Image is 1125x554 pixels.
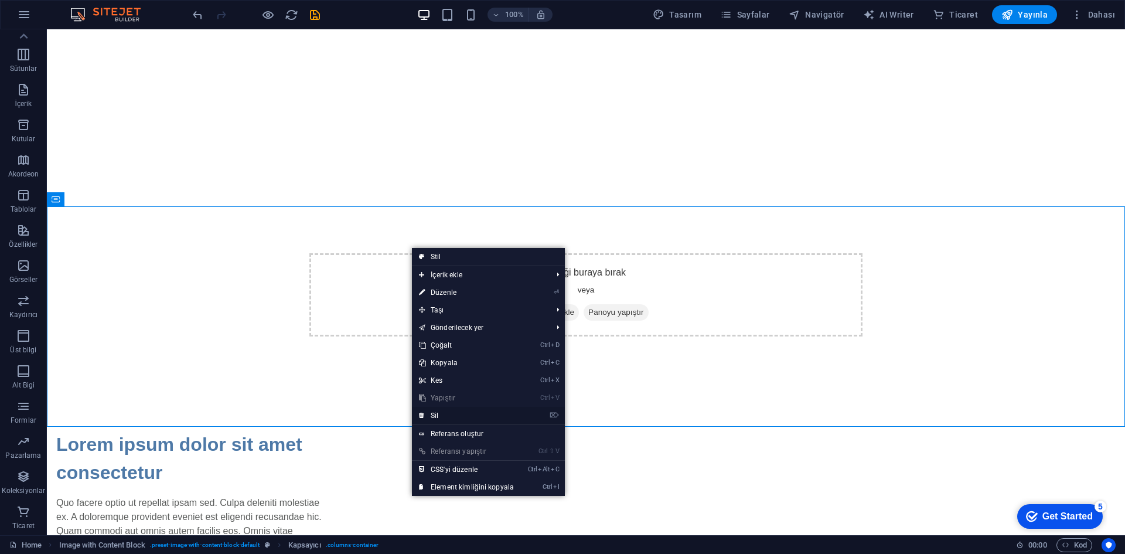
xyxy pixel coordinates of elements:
[505,8,524,22] h6: 100%
[12,134,36,144] p: Kutular
[863,9,914,21] span: AI Writer
[59,538,379,552] nav: breadcrumb
[784,5,849,24] button: Navigatör
[551,359,559,366] i: C
[858,5,919,24] button: AI Writer
[540,359,550,366] i: Ctrl
[288,538,321,552] span: Seçmek için tıkla. Düzenlemek için çift tıkla
[285,8,298,22] i: Sayfayı yeniden yükleyin
[150,538,260,552] span: . preset-image-with-content-block-default
[5,451,41,460] p: Pazarlama
[551,465,559,473] i: C
[715,5,775,24] button: Sayfalar
[326,538,379,552] span: . columns-container
[536,9,546,20] i: Yeniden boyutlandırmada yakınlaştırma düzeyini seçilen cihaza uyacak şekilde otomatik olarak ayarla.
[551,376,559,384] i: X
[308,8,322,22] button: save
[555,447,559,455] i: V
[553,483,559,491] i: I
[12,521,35,531] p: Ticaret
[992,5,1057,24] button: Yayınla
[1102,538,1116,552] button: Usercentrics
[528,465,537,473] i: Ctrl
[543,483,552,491] i: Ctrl
[12,380,35,390] p: Alt Bigi
[412,284,521,301] a: ⏎Düzenle
[67,8,155,22] img: Editor Logo
[412,478,521,496] a: CtrlIElement kimliğini kopyala
[262,224,816,307] div: İçeriği buraya bırak
[87,2,98,14] div: 5
[476,275,532,291] span: Element ekle
[549,447,554,455] i: ⇧
[9,538,42,552] a: Seçimi iptal etmek için tıkla. Sayfaları açmak için çift tıkla
[550,412,559,419] i: ⌦
[540,341,550,349] i: Ctrl
[648,5,706,24] div: Tasarım (Ctrl+Alt+Y)
[11,416,36,425] p: Formlar
[538,465,550,473] i: Alt
[412,319,547,337] a: Gönderilecek yer
[551,341,559,349] i: D
[551,394,559,402] i: V
[1056,538,1092,552] button: Kod
[1071,9,1115,21] span: Dahası
[1062,538,1087,552] span: Kod
[928,5,983,24] button: Ticaret
[10,345,36,355] p: Üst bilgi
[540,394,550,402] i: Ctrl
[537,275,601,291] span: Panoyu yapıştır
[412,372,521,389] a: CtrlXKes
[1037,541,1038,549] span: :
[9,6,95,30] div: Get Started 5 items remaining, 0% complete
[412,461,521,478] a: CtrlAltCCSS'yi düzenle
[412,248,565,266] a: Stil
[554,288,559,296] i: ⏎
[653,9,701,21] span: Tasarım
[9,275,37,284] p: Görseller
[933,9,978,21] span: Ticaret
[789,9,844,21] span: Navigatör
[412,266,547,284] span: İçerik ekle
[11,205,37,214] p: Tablolar
[284,8,298,22] button: reload
[720,9,770,21] span: Sayfalar
[9,310,37,320] p: Kaydırıcı
[308,8,322,22] i: Kaydet (Ctrl+S)
[540,376,550,384] i: Ctrl
[9,240,37,249] p: Özellikler
[412,301,547,319] span: Taşı
[191,8,204,22] i: Geri al: Elementleri sil (Ctrl+Z)
[1001,9,1048,21] span: Yayınla
[412,443,521,460] a: Ctrl⇧VReferansı yapıştır
[10,64,37,73] p: Sütunlar
[538,447,548,455] i: Ctrl
[35,13,85,23] div: Get Started
[265,542,270,548] i: Bu element, özelleştirilebilir bir ön ayar
[15,99,32,108] p: İçerik
[412,354,521,372] a: CtrlCKopyala
[59,538,145,552] span: Seçmek için tıkla. Düzenlemek için çift tıkla
[8,169,39,179] p: Akordeon
[190,8,204,22] button: undo
[1066,5,1120,24] button: Dahası
[412,337,521,354] a: CtrlDÇoğalt
[412,407,521,424] a: ⌦Sil
[1028,538,1046,552] span: 00 00
[2,486,45,495] p: Koleksiyonlar
[412,389,521,407] a: CtrlVYapıştır
[412,425,565,443] a: Referans oluştur
[487,8,529,22] button: 100%
[1016,538,1047,552] h6: Oturum süresi
[648,5,706,24] button: Tasarım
